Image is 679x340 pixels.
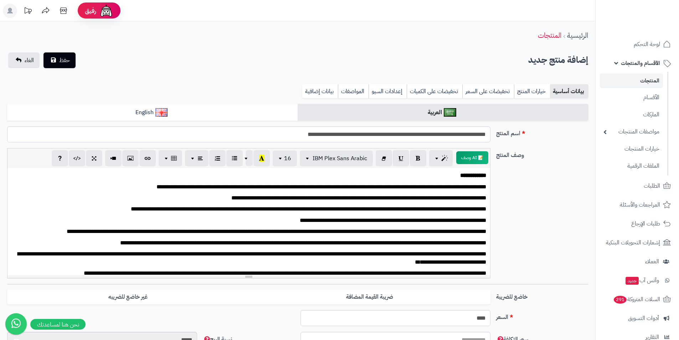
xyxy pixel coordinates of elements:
span: وآتس آب [625,275,659,285]
span: جديد [626,277,639,285]
a: خيارات المنتج [514,84,550,98]
label: خاضع للضريبة [493,290,591,301]
label: اسم المنتج [493,126,591,138]
a: الملفات الرقمية [600,158,663,174]
a: الغاء [8,52,40,68]
img: English [155,108,168,117]
a: خيارات المنتجات [600,141,663,157]
a: بيانات إضافية [302,84,338,98]
a: English [7,104,298,121]
label: ضريبة القيمة المضافة [249,290,490,304]
img: logo-2.png [631,14,672,29]
a: الأقسام [600,90,663,105]
span: 291 [613,295,627,304]
a: تخفيضات على الكميات [407,84,462,98]
a: الماركات [600,107,663,122]
span: السلات المتروكة [613,294,660,304]
span: إشعارات التحويلات البنكية [606,238,660,248]
a: مواصفات المنتجات [600,124,663,139]
a: طلبات الإرجاع [600,215,675,232]
button: IBM Plex Sans Arabic [300,151,373,166]
span: طلبات الإرجاع [631,219,660,229]
label: وصف المنتج [493,148,591,159]
img: ai-face.png [99,4,113,18]
span: الغاء [25,56,34,65]
a: الرئيسية [567,30,588,41]
a: بيانات أساسية [550,84,588,98]
span: أدوات التسويق [628,313,659,323]
span: IBM Plex Sans Arabic [313,154,367,163]
span: رفيق [85,6,96,15]
button: حفظ [43,52,76,68]
label: غير خاضع للضريبه [7,290,249,304]
a: تخفيضات على السعر [462,84,514,98]
img: العربية [444,108,456,117]
a: المنتجات [600,73,663,88]
a: لوحة التحكم [600,36,675,53]
a: السلات المتروكة291 [600,291,675,308]
label: السعر [493,310,591,321]
a: المراجعات والأسئلة [600,196,675,213]
span: الأقسام والمنتجات [621,58,660,68]
a: المواصفات [338,84,369,98]
a: الطلبات [600,177,675,194]
span: 16 [284,154,291,163]
a: أدوات التسويق [600,310,675,327]
a: إشعارات التحويلات البنكية [600,234,675,251]
a: العملاء [600,253,675,270]
h2: إضافة منتج جديد [528,53,588,67]
span: العملاء [645,257,659,267]
a: المنتجات [538,30,561,41]
span: حفظ [59,56,70,65]
a: تحديثات المنصة [19,4,37,20]
button: 📝 AI وصف [456,151,488,164]
span: الطلبات [644,181,660,191]
button: 16 [273,151,297,166]
a: وآتس آبجديد [600,272,675,289]
a: العربية [298,104,588,121]
span: لوحة التحكم [634,39,660,49]
a: إعدادات السيو [369,84,407,98]
span: المراجعات والأسئلة [620,200,660,210]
